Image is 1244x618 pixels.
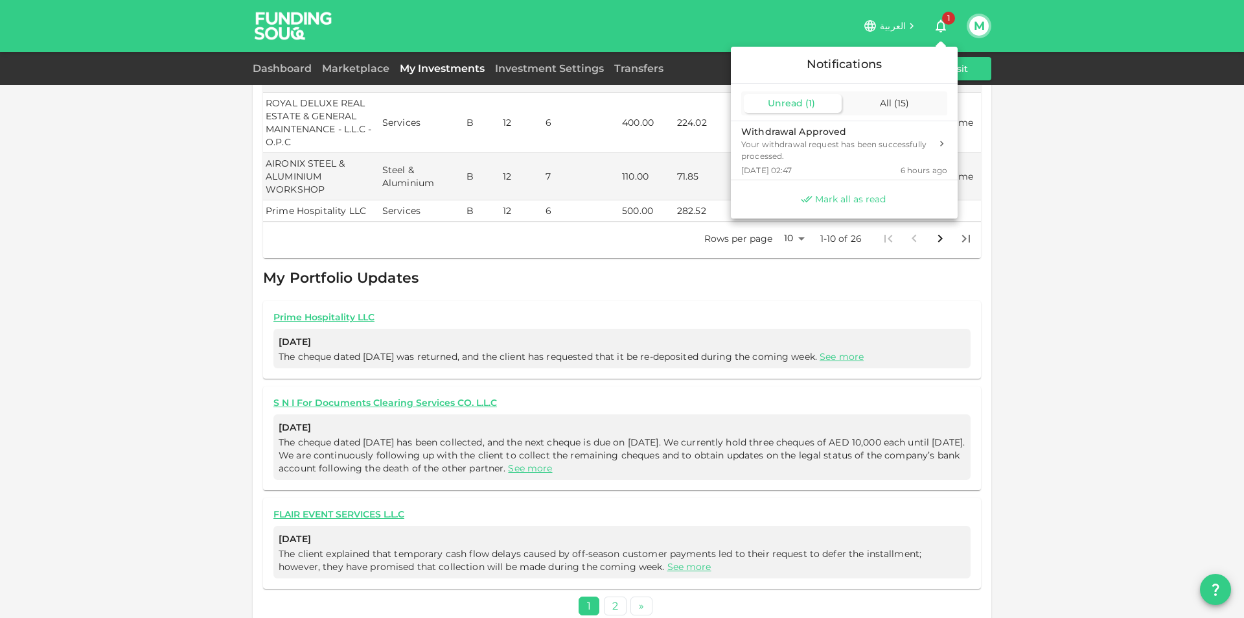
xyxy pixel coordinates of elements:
span: ( 1 ) [805,97,815,109]
span: [DATE] 02:47 [741,165,792,176]
span: Notifications [807,57,882,71]
div: Your withdrawal request has been successfully processed. [741,139,931,162]
span: All [880,97,892,109]
span: Unread [768,97,803,109]
span: Mark all as read [815,193,886,206]
span: ( 15 ) [894,97,909,109]
div: Withdrawal Approved [741,125,931,139]
span: 6 hours ago [901,165,947,176]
